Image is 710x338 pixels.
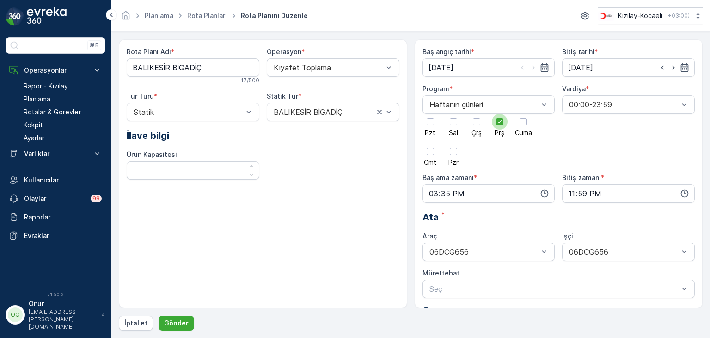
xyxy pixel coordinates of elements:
[562,174,601,182] label: Bitiş zamanı
[90,42,99,49] p: ⌘B
[24,81,68,91] p: Rapor - Kızılay
[127,150,177,158] label: Ürün Kapasitesi
[562,85,586,93] label: Vardiya
[562,232,573,240] label: işçi
[127,129,169,143] span: İlave bilgi
[422,85,449,93] label: Program
[6,189,105,208] a: Olaylar99
[24,194,85,203] p: Olaylar
[471,130,482,136] span: Çrş
[562,48,594,56] label: Bitiş tarihi
[6,292,105,297] span: v 1.50.3
[20,131,105,144] a: Ayarlar
[562,58,695,77] input: dd/mm/yyyy
[422,232,437,240] label: Araç
[6,171,105,189] a: Kullanıcılar
[422,48,471,56] label: Başlangıç tarihi
[422,269,459,277] label: Mürettebat
[267,48,301,56] label: Operasyon
[20,93,105,106] a: Planlama
[164,319,189,328] p: Gönder
[422,210,439,224] span: Ata
[425,130,435,136] span: Pzt
[267,92,298,100] label: Statik Tur
[24,66,87,75] p: Operasyonlar
[27,7,67,26] img: logo_dark-DEwI_e13.png
[124,319,147,328] p: İptal et
[187,12,227,19] a: Rota Planları
[29,299,97,308] p: Onur
[20,80,105,93] a: Rapor - Kızılay
[119,316,153,331] button: İptal et
[127,92,154,100] label: Tur Türü
[241,77,259,84] p: 17 / 500
[6,144,105,163] button: Varlıklar
[6,226,105,245] a: Evraklar
[6,61,105,80] button: Operasyonlar
[24,120,43,130] p: Kokpit
[598,11,614,21] img: k%C4%B1z%C4%B1lay_0jL9uU1.png
[598,7,703,24] button: Kızılay-Kocaeli(+03:00)
[24,94,50,104] p: Planlama
[24,231,102,240] p: Evraklar
[239,11,310,20] span: Rota Planını Düzenle
[495,130,504,136] span: Prş
[666,12,690,19] p: ( +03:00 )
[29,308,97,331] p: [EMAIL_ADDRESS][PERSON_NAME][DOMAIN_NAME]
[422,306,695,319] p: Önemli Konumlar
[24,175,102,185] p: Kullanıcılar
[8,307,23,322] div: OO
[449,130,458,136] span: Sal
[6,7,24,26] img: logo
[145,12,173,19] a: Planlama
[127,48,171,56] label: Rota Planı Adı
[6,299,105,331] button: OOOnur[EMAIL_ADDRESS][PERSON_NAME][DOMAIN_NAME]
[424,159,436,166] span: Cmt
[448,159,459,166] span: Pzr
[429,283,679,294] p: Seç
[24,149,87,158] p: Varlıklar
[121,14,131,22] a: Ana Sayfa
[6,208,105,226] a: Raporlar
[20,119,105,131] a: Kokpit
[159,316,194,331] button: Gönder
[24,133,44,143] p: Ayarlar
[20,106,105,119] a: Rotalar & Görevler
[515,130,532,136] span: Cuma
[422,58,555,77] input: dd/mm/yyyy
[92,195,100,202] p: 99
[24,107,81,117] p: Rotalar & Görevler
[24,213,102,222] p: Raporlar
[422,174,474,182] label: Başlama zamanı
[618,11,662,20] p: Kızılay-Kocaeli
